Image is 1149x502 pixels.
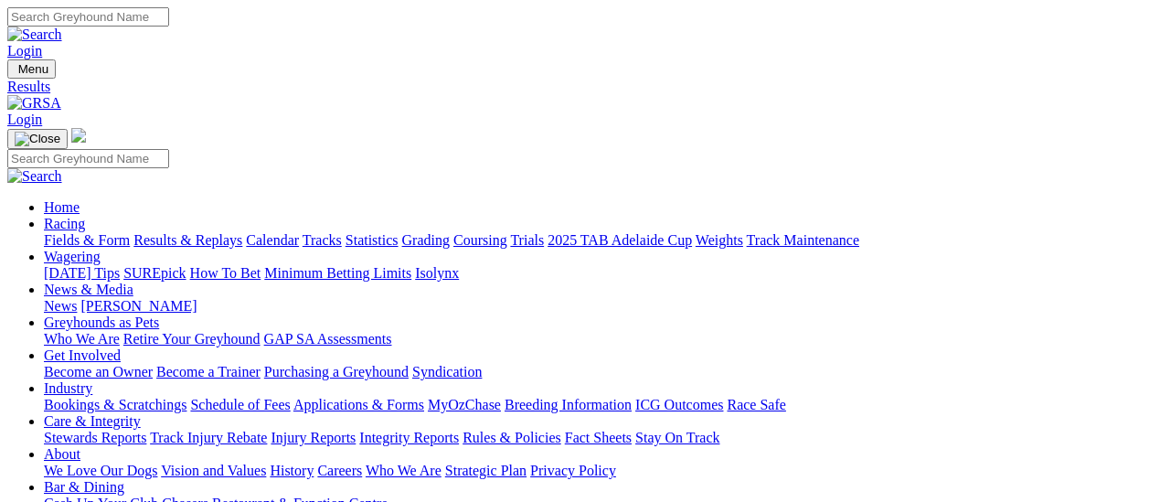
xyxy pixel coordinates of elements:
[161,463,266,478] a: Vision and Values
[44,397,1142,413] div: Industry
[7,129,68,149] button: Toggle navigation
[133,232,242,248] a: Results & Replays
[44,265,120,281] a: [DATE] Tips
[264,265,411,281] a: Minimum Betting Limits
[548,232,692,248] a: 2025 TAB Adelaide Cup
[44,331,120,347] a: Who We Are
[510,232,544,248] a: Trials
[44,446,80,462] a: About
[44,315,159,330] a: Greyhounds as Pets
[190,397,290,412] a: Schedule of Fees
[747,232,859,248] a: Track Maintenance
[7,95,61,112] img: GRSA
[7,7,169,27] input: Search
[7,27,62,43] img: Search
[530,463,616,478] a: Privacy Policy
[7,43,42,59] a: Login
[359,430,459,445] a: Integrity Reports
[264,364,409,379] a: Purchasing a Greyhound
[271,430,356,445] a: Injury Reports
[635,397,723,412] a: ICG Outcomes
[696,232,743,248] a: Weights
[44,463,157,478] a: We Love Our Dogs
[44,232,130,248] a: Fields & Form
[44,430,146,445] a: Stewards Reports
[7,79,1142,95] a: Results
[505,397,632,412] a: Breeding Information
[44,430,1142,446] div: Care & Integrity
[44,199,80,215] a: Home
[428,397,501,412] a: MyOzChase
[80,298,197,314] a: [PERSON_NAME]
[7,149,169,168] input: Search
[453,232,507,248] a: Coursing
[44,298,1142,315] div: News & Media
[44,364,1142,380] div: Get Involved
[44,347,121,363] a: Get Involved
[7,112,42,127] a: Login
[44,397,186,412] a: Bookings & Scratchings
[303,232,342,248] a: Tracks
[18,62,48,76] span: Menu
[44,282,133,297] a: News & Media
[44,380,92,396] a: Industry
[44,364,153,379] a: Become an Owner
[7,59,56,79] button: Toggle navigation
[15,132,60,146] img: Close
[402,232,450,248] a: Grading
[150,430,267,445] a: Track Injury Rebate
[190,265,261,281] a: How To Bet
[44,232,1142,249] div: Racing
[635,430,719,445] a: Stay On Track
[71,128,86,143] img: logo-grsa-white.png
[412,364,482,379] a: Syndication
[366,463,442,478] a: Who We Are
[44,298,77,314] a: News
[270,463,314,478] a: History
[293,397,424,412] a: Applications & Forms
[44,216,85,231] a: Racing
[445,463,527,478] a: Strategic Plan
[44,479,124,495] a: Bar & Dining
[317,463,362,478] a: Careers
[565,430,632,445] a: Fact Sheets
[463,430,561,445] a: Rules & Policies
[346,232,399,248] a: Statistics
[123,331,261,347] a: Retire Your Greyhound
[44,265,1142,282] div: Wagering
[246,232,299,248] a: Calendar
[44,249,101,264] a: Wagering
[44,413,141,429] a: Care & Integrity
[727,397,785,412] a: Race Safe
[44,331,1142,347] div: Greyhounds as Pets
[415,265,459,281] a: Isolynx
[123,265,186,281] a: SUREpick
[264,331,392,347] a: GAP SA Assessments
[44,463,1142,479] div: About
[156,364,261,379] a: Become a Trainer
[7,168,62,185] img: Search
